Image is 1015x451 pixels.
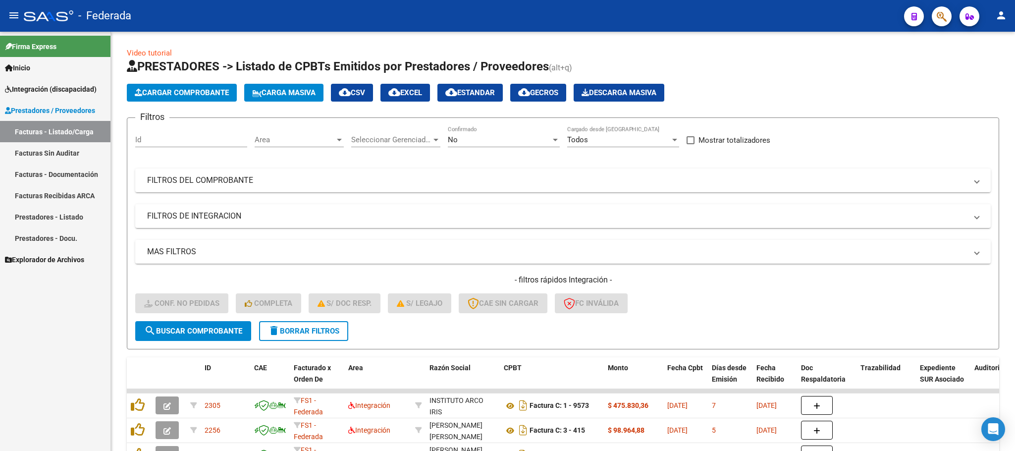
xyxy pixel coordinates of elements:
[127,49,172,57] a: Video tutorial
[331,84,373,102] button: CSV
[500,357,604,401] datatable-header-cell: CPBT
[388,86,400,98] mat-icon: cloud_download
[147,246,967,257] mat-panel-title: MAS FILTROS
[608,364,628,372] span: Monto
[294,421,323,441] span: FS1 - Federada
[254,364,267,372] span: CAE
[135,88,229,97] span: Cargar Comprobante
[290,357,344,401] datatable-header-cell: Facturado x Orden De
[801,364,846,383] span: Doc Respaldatoria
[530,427,585,435] strong: Factura C: 3 - 415
[448,135,458,144] span: No
[268,325,280,337] mat-icon: delete
[135,204,991,228] mat-expansion-panel-header: FILTROS DE INTEGRACION
[608,426,644,434] strong: $ 98.964,88
[604,357,663,401] datatable-header-cell: Monto
[856,357,916,401] datatable-header-cell: Trazabilidad
[147,211,967,222] mat-panel-title: FILTROS DE INTEGRACION
[708,357,752,401] datatable-header-cell: Días desde Emisión
[318,299,372,308] span: S/ Doc Resp.
[429,420,496,443] div: [PERSON_NAME] [PERSON_NAME]
[574,84,664,102] button: Descarga Masiva
[517,422,530,438] i: Descargar documento
[244,84,323,102] button: Carga Masiva
[459,293,547,313] button: CAE SIN CARGAR
[468,299,538,308] span: CAE SIN CARGAR
[429,395,496,418] div: INSTITUTO ARCO IRIS
[608,401,648,409] strong: $ 475.830,36
[8,9,20,21] mat-icon: menu
[397,299,442,308] span: S/ legajo
[517,397,530,413] i: Descargar documento
[916,357,970,401] datatable-header-cell: Expediente SUR Asociado
[144,325,156,337] mat-icon: search
[510,84,566,102] button: Gecros
[309,293,381,313] button: S/ Doc Resp.
[205,364,211,372] span: ID
[348,364,363,372] span: Area
[294,396,323,416] span: FS1 - Federada
[995,9,1007,21] mat-icon: person
[5,254,84,265] span: Explorador de Archivos
[712,401,716,409] span: 7
[860,364,901,372] span: Trazabilidad
[429,395,496,416] div: 30716237008
[663,357,708,401] datatable-header-cell: Fecha Cpbt
[667,426,688,434] span: [DATE]
[667,364,703,372] span: Fecha Cpbt
[437,84,503,102] button: Estandar
[388,293,451,313] button: S/ legajo
[127,84,237,102] button: Cargar Comprobante
[756,364,784,383] span: Fecha Recibido
[236,293,301,313] button: Completa
[135,110,169,124] h3: Filtros
[245,299,292,308] span: Completa
[348,426,390,434] span: Integración
[445,88,495,97] span: Estandar
[339,86,351,98] mat-icon: cloud_download
[756,401,777,409] span: [DATE]
[429,364,471,372] span: Razón Social
[144,299,219,308] span: Conf. no pedidas
[250,357,290,401] datatable-header-cell: CAE
[582,88,656,97] span: Descarga Masiva
[147,175,967,186] mat-panel-title: FILTROS DEL COMPROBANTE
[981,417,1005,441] div: Open Intercom Messenger
[667,401,688,409] span: [DATE]
[429,420,496,441] div: 27245056244
[752,357,797,401] datatable-header-cell: Fecha Recibido
[351,135,431,144] span: Seleccionar Gerenciador
[5,62,30,73] span: Inicio
[268,327,339,336] span: Borrar Filtros
[135,293,228,313] button: Conf. no pedidas
[974,364,1004,372] span: Auditoria
[205,426,220,434] span: 2256
[144,327,242,336] span: Buscar Comprobante
[698,134,770,146] span: Mostrar totalizadores
[920,364,964,383] span: Expediente SUR Asociado
[344,357,411,401] datatable-header-cell: Area
[518,86,530,98] mat-icon: cloud_download
[564,299,619,308] span: FC Inválida
[255,135,335,144] span: Area
[78,5,131,27] span: - Federada
[201,357,250,401] datatable-header-cell: ID
[574,84,664,102] app-download-masive: Descarga masiva de comprobantes (adjuntos)
[518,88,558,97] span: Gecros
[252,88,316,97] span: Carga Masiva
[127,59,549,73] span: PRESTADORES -> Listado de CPBTs Emitidos por Prestadores / Proveedores
[388,88,422,97] span: EXCEL
[135,240,991,264] mat-expansion-panel-header: MAS FILTROS
[549,63,572,72] span: (alt+q)
[135,275,991,285] h4: - filtros rápidos Integración -
[530,402,589,410] strong: Factura C: 1 - 9573
[5,84,97,95] span: Integración (discapacidad)
[5,41,56,52] span: Firma Express
[5,105,95,116] span: Prestadores / Proveedores
[426,357,500,401] datatable-header-cell: Razón Social
[348,401,390,409] span: Integración
[339,88,365,97] span: CSV
[712,364,747,383] span: Días desde Emisión
[380,84,430,102] button: EXCEL
[135,321,251,341] button: Buscar Comprobante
